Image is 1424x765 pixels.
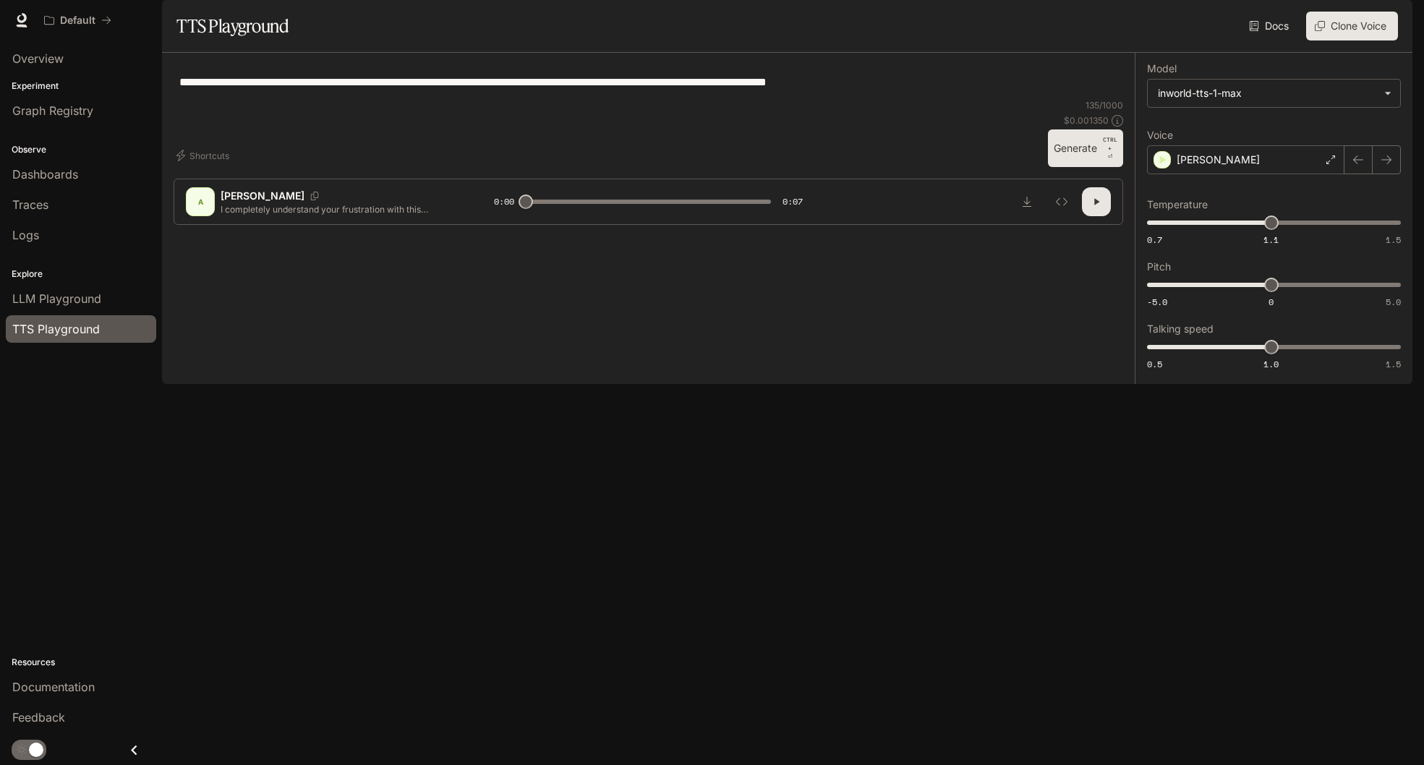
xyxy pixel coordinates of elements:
div: inworld-tts-1-max [1158,86,1377,101]
span: 0:00 [494,195,514,209]
span: 1.5 [1386,358,1401,370]
span: 1.1 [1263,234,1279,246]
span: 5.0 [1386,296,1401,308]
span: 0:07 [783,195,803,209]
button: Inspect [1047,187,1076,216]
span: 1.5 [1386,234,1401,246]
p: Talking speed [1147,324,1214,334]
a: Docs [1246,12,1295,40]
p: Voice [1147,130,1173,140]
h1: TTS Playground [176,12,289,40]
span: 0.7 [1147,234,1162,246]
p: 135 / 1000 [1086,99,1123,111]
button: All workspaces [38,6,118,35]
p: Pitch [1147,262,1171,272]
button: GenerateCTRL +⏎ [1048,129,1123,167]
p: Model [1147,64,1177,74]
p: $ 0.001350 [1064,114,1109,127]
button: Clone Voice [1306,12,1398,40]
p: ⏎ [1103,135,1117,161]
p: [PERSON_NAME] [221,189,304,203]
p: I completely understand your frustration with this situation. Let me look into your account detai... [221,203,459,215]
p: Temperature [1147,200,1208,210]
button: Shortcuts [174,144,235,167]
button: Copy Voice ID [304,192,325,200]
p: CTRL + [1103,135,1117,153]
span: 0.5 [1147,358,1162,370]
p: [PERSON_NAME] [1177,153,1260,167]
span: 0 [1269,296,1274,308]
div: inworld-tts-1-max [1148,80,1400,107]
button: Download audio [1012,187,1041,216]
p: Default [60,14,95,27]
span: 1.0 [1263,358,1279,370]
span: -5.0 [1147,296,1167,308]
div: A [189,190,212,213]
